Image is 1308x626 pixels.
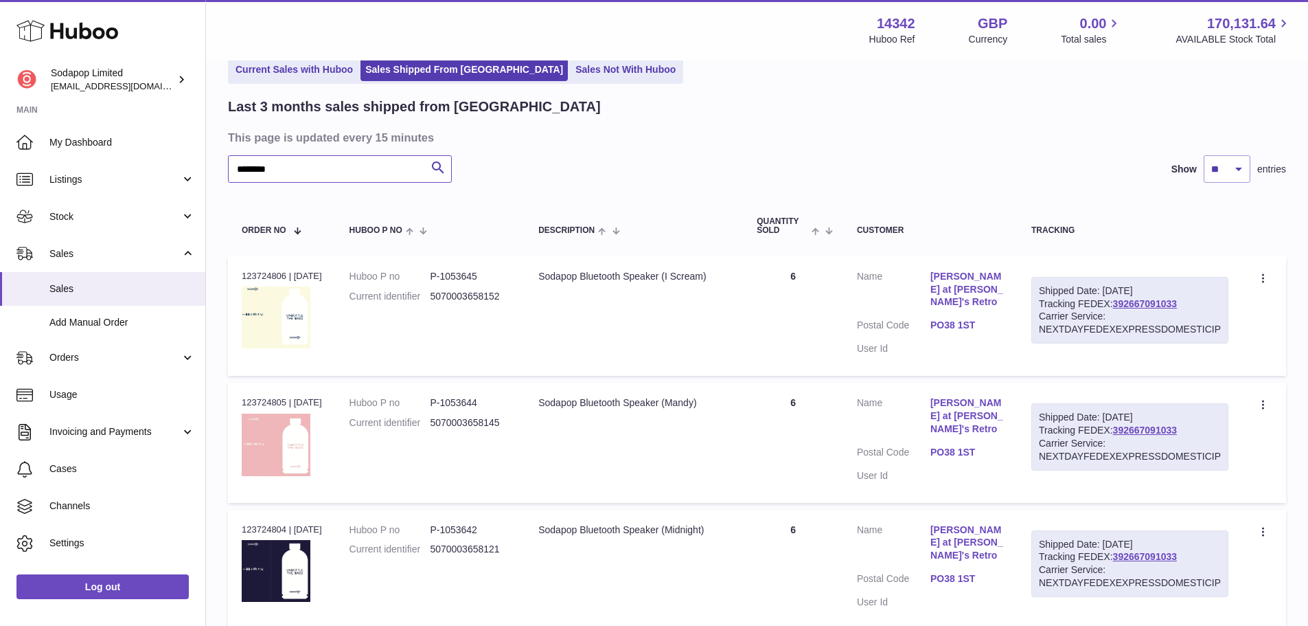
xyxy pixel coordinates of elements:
strong: GBP [978,14,1007,33]
span: Sales [49,247,181,260]
div: Huboo Ref [869,33,915,46]
a: [PERSON_NAME] at [PERSON_NAME]'s Retro [930,396,1004,436]
span: Listings [49,173,181,186]
a: PO38 1ST [930,446,1004,459]
dt: Huboo P no [349,270,431,283]
div: 123724806 | [DATE] [242,270,322,282]
div: Currency [969,33,1008,46]
a: 392667091033 [1113,425,1177,436]
span: Quantity Sold [757,217,807,235]
dt: Current identifier [349,290,431,303]
a: 392667091033 [1113,551,1177,562]
span: Total sales [1061,33,1122,46]
div: Tracking FEDEX: [1031,530,1228,598]
strong: 14342 [877,14,915,33]
dt: Current identifier [349,543,431,556]
span: [EMAIL_ADDRESS][DOMAIN_NAME] [51,80,202,91]
div: Carrier Service: NEXTDAYFEDEXEXPRESSDOMESTICIP [1039,563,1221,590]
span: Sales [49,282,195,295]
dd: P-1053642 [430,524,511,537]
img: 143421755203744.png [242,540,310,602]
a: [PERSON_NAME] at [PERSON_NAME]'s Retro [930,270,1004,309]
div: Tracking [1031,226,1228,235]
div: Tracking FEDEX: [1031,277,1228,344]
div: Shipped Date: [DATE] [1039,284,1221,298]
span: 170,131.64 [1207,14,1276,33]
div: Tracking FEDEX: [1031,403,1228,471]
span: Orders [49,351,181,364]
span: Description [538,226,595,235]
label: Show [1171,163,1197,176]
a: Log out [16,574,189,599]
td: 6 [743,383,843,502]
a: Current Sales with Huboo [231,58,358,81]
span: AVAILABLE Stock Total [1175,33,1292,46]
span: Usage [49,388,195,401]
a: 0.00 Total sales [1061,14,1122,46]
span: Add Manual Order [49,316,195,329]
dt: Current identifier [349,416,431,429]
div: Sodapop Limited [51,67,174,93]
a: PO38 1ST [930,319,1004,332]
dd: P-1053644 [430,396,511,410]
img: internalAdmin-14342@internal.huboo.com [16,69,37,90]
td: 6 [743,256,843,376]
dt: Name [857,270,930,313]
dt: Postal Code [857,572,930,589]
div: Carrier Service: NEXTDAYFEDEXEXPRESSDOMESTICIP [1039,310,1221,336]
span: Stock [49,210,181,223]
div: Carrier Service: NEXTDAYFEDEXEXPRESSDOMESTICIP [1039,437,1221,463]
img: 143421755203718.png [242,414,310,476]
span: Cases [49,462,195,476]
div: Shipped Date: [DATE] [1039,411,1221,424]
span: My Dashboard [49,136,195,149]
div: Sodapop Bluetooth Speaker (I Scream) [538,270,729,283]
dd: 5070003658121 [430,543,511,556]
dd: 5070003658145 [430,416,511,429]
dd: 5070003658152 [430,290,511,303]
dt: Postal Code [857,319,930,335]
span: Channels [49,500,195,513]
a: [PERSON_NAME] at [PERSON_NAME]'s Retro [930,524,1004,563]
a: Sales Shipped From [GEOGRAPHIC_DATA] [360,58,568,81]
a: 170,131.64 AVAILABLE Stock Total [1175,14,1292,46]
div: Customer [857,226,1004,235]
dt: User Id [857,342,930,355]
span: 0.00 [1080,14,1107,33]
span: Settings [49,537,195,550]
a: 392667091033 [1113,298,1177,309]
dt: Postal Code [857,446,930,462]
dt: Name [857,524,930,566]
a: PO38 1ST [930,572,1004,585]
dt: Huboo P no [349,524,431,537]
span: Order No [242,226,286,235]
span: Huboo P no [349,226,402,235]
h3: This page is updated every 15 minutes [228,130,1283,145]
dd: P-1053645 [430,270,511,283]
dt: User Id [857,596,930,609]
div: 123724805 | [DATE] [242,396,322,409]
div: 123724804 | [DATE] [242,524,322,536]
div: Sodapop Bluetooth Speaker (Midnight) [538,524,729,537]
dt: Huboo P no [349,396,431,410]
dt: User Id [857,469,930,482]
div: Shipped Date: [DATE] [1039,538,1221,551]
img: 143421755120587.png [242,287,310,348]
div: Sodapop Bluetooth Speaker (Mandy) [538,396,729,410]
dt: Name [857,396,930,439]
span: entries [1257,163,1286,176]
h2: Last 3 months sales shipped from [GEOGRAPHIC_DATA] [228,98,601,116]
a: Sales Not With Huboo [571,58,680,81]
span: Invoicing and Payments [49,425,181,438]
